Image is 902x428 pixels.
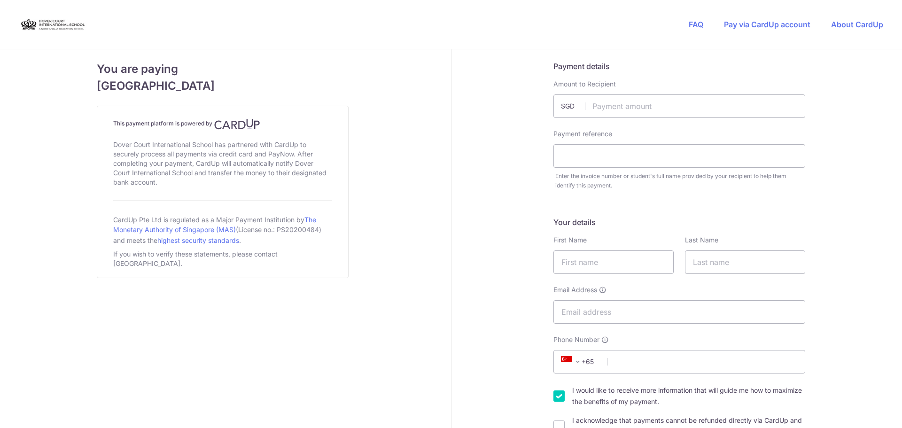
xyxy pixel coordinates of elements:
label: Amount to Recipient [553,79,616,89]
a: About CardUp [831,20,883,29]
a: FAQ [689,20,703,29]
span: +65 [561,356,583,367]
span: +65 [558,356,600,367]
div: CardUp Pte Ltd is regulated as a Major Payment Institution by (License no.: PS20200484) and meets... [113,212,332,248]
img: CardUp [214,118,260,130]
input: Last name [685,250,805,274]
label: Last Name [685,235,718,245]
h4: This payment platform is powered by [113,118,332,130]
span: Email Address [553,285,597,295]
span: [GEOGRAPHIC_DATA] [97,78,349,94]
label: First Name [553,235,587,245]
span: SGD [561,101,585,111]
h5: Payment details [553,61,805,72]
div: If you wish to verify these statements, please contact [GEOGRAPHIC_DATA]. [113,248,332,270]
a: highest security standards [157,236,239,244]
span: Phone Number [553,335,599,344]
h5: Your details [553,217,805,228]
input: Email address [553,300,805,324]
label: Payment reference [553,129,612,139]
div: Enter the invoice number or student's full name provided by your recipient to help them identify ... [555,171,805,190]
a: Pay via CardUp account [724,20,810,29]
span: You are paying [97,61,349,78]
div: Dover Court International School has partnered with CardUp to securely process all payments via c... [113,138,332,189]
label: I would like to receive more information that will guide me how to maximize the benefits of my pa... [572,385,805,407]
input: Payment amount [553,94,805,118]
input: First name [553,250,674,274]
